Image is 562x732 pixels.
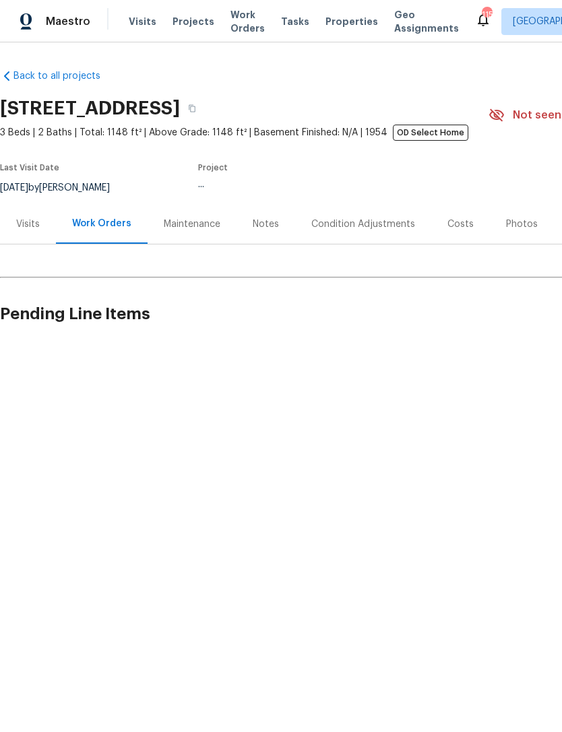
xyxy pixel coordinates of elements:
[164,218,220,231] div: Maintenance
[16,218,40,231] div: Visits
[393,125,468,141] span: OD Select Home
[72,217,131,230] div: Work Orders
[198,180,457,189] div: ...
[230,8,265,35] span: Work Orders
[311,218,415,231] div: Condition Adjustments
[180,96,204,121] button: Copy Address
[447,218,474,231] div: Costs
[198,164,228,172] span: Project
[281,17,309,26] span: Tasks
[482,8,491,22] div: 115
[46,15,90,28] span: Maestro
[394,8,459,35] span: Geo Assignments
[325,15,378,28] span: Properties
[253,218,279,231] div: Notes
[173,15,214,28] span: Projects
[129,15,156,28] span: Visits
[506,218,538,231] div: Photos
